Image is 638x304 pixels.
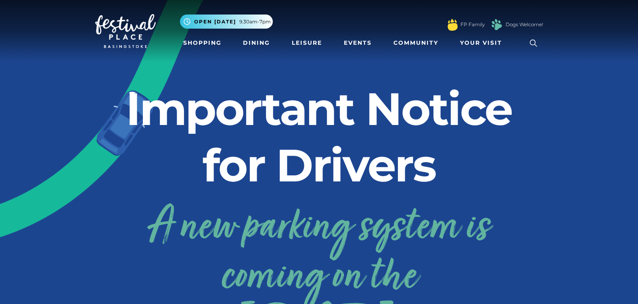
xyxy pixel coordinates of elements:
span: 9.30am-7pm [239,18,271,25]
a: FP Family [460,21,485,28]
a: Dining [240,35,273,50]
a: Leisure [289,35,325,50]
a: Shopping [180,35,225,50]
a: Community [390,35,441,50]
span: Open [DATE] [194,18,236,25]
a: Your Visit [457,35,509,50]
button: Open [DATE] 9.30am-7pm [180,15,273,29]
span: Your Visit [460,39,502,47]
a: Dogs Welcome! [506,21,543,28]
h2: Important Notice for Drivers [95,81,543,194]
img: Festival Place Logo [95,14,156,48]
a: Events [341,35,375,50]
